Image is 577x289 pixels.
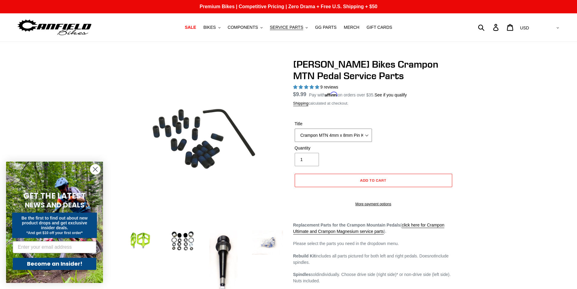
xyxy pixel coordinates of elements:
img: Load image into Gallery viewer, Canfield Bikes Crampon MTN Pedal Service Parts [124,229,157,252]
a: GG PARTS [312,23,340,32]
button: SERVICE PARTS [267,23,311,32]
h1: [PERSON_NAME] Bikes Crampon MTN Pedal Service Parts [293,59,454,82]
strong: Replacement Parts for the Crampon Mountain Pedals [293,223,400,227]
button: COMPONENTS [225,23,266,32]
p: includes all parts pictured for both left and right pedals. Does include spindles. [293,253,454,266]
span: Please select the parts you need in the dropdown menu. [293,241,399,246]
span: BIKES [203,25,216,30]
span: sold [311,272,319,277]
a: See if you qualify - Learn more about Affirm Financing (opens in modal) [374,92,407,97]
p: individually. Choose drive side (right side)* or non-drive side (left side). Nuts included. [293,271,454,284]
a: Shipping [293,101,309,106]
p: ( ). [293,222,454,235]
img: Load image into Gallery viewer, Canfield Bikes Crampon MTN Pedal Service Parts [251,229,284,256]
img: Load image into Gallery viewer, Canfield Bikes Crampon Mountain Rebuild Kit [166,229,199,255]
span: Add to cart [360,178,386,183]
a: More payment options [295,201,452,207]
label: Quantity [295,145,372,151]
span: *And get $10 off your first order* [26,231,82,235]
label: Title [295,121,372,127]
div: calculated at checkout. [293,100,454,106]
em: not [429,254,435,258]
span: NEWS AND DEALS [25,200,85,210]
button: BIKES [200,23,223,32]
span: $9.99 [293,91,307,97]
a: click here for Crampon Ultimate and Crampon Magnesium service parts [293,223,444,234]
strong: Spindles [293,272,311,277]
span: 5.00 stars [293,85,320,89]
img: Canfield Bikes [17,18,92,37]
span: Be the first to find out about new product drops and get exclusive insider deals. [22,216,88,230]
span: SERVICE PARTS [270,25,303,30]
button: Close dialog [90,164,101,175]
span: MERCH [344,25,359,30]
a: MERCH [341,23,362,32]
span: Affirm [325,92,338,97]
span: SALE [185,25,196,30]
button: Become an Insider! [13,258,96,270]
button: Add to cart [295,174,452,187]
strong: Rebuild Kit [293,254,316,258]
span: GET THE LATEST [23,190,86,201]
a: GIFT CARDS [363,23,395,32]
span: GIFT CARDS [366,25,392,30]
span: GG PARTS [315,25,337,30]
a: SALE [182,23,199,32]
input: Search [481,21,497,34]
p: Pay with on orders over $35. [309,90,407,98]
input: Enter your email address [13,241,96,253]
span: 9 reviews [320,85,338,89]
span: COMPONENTS [228,25,258,30]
